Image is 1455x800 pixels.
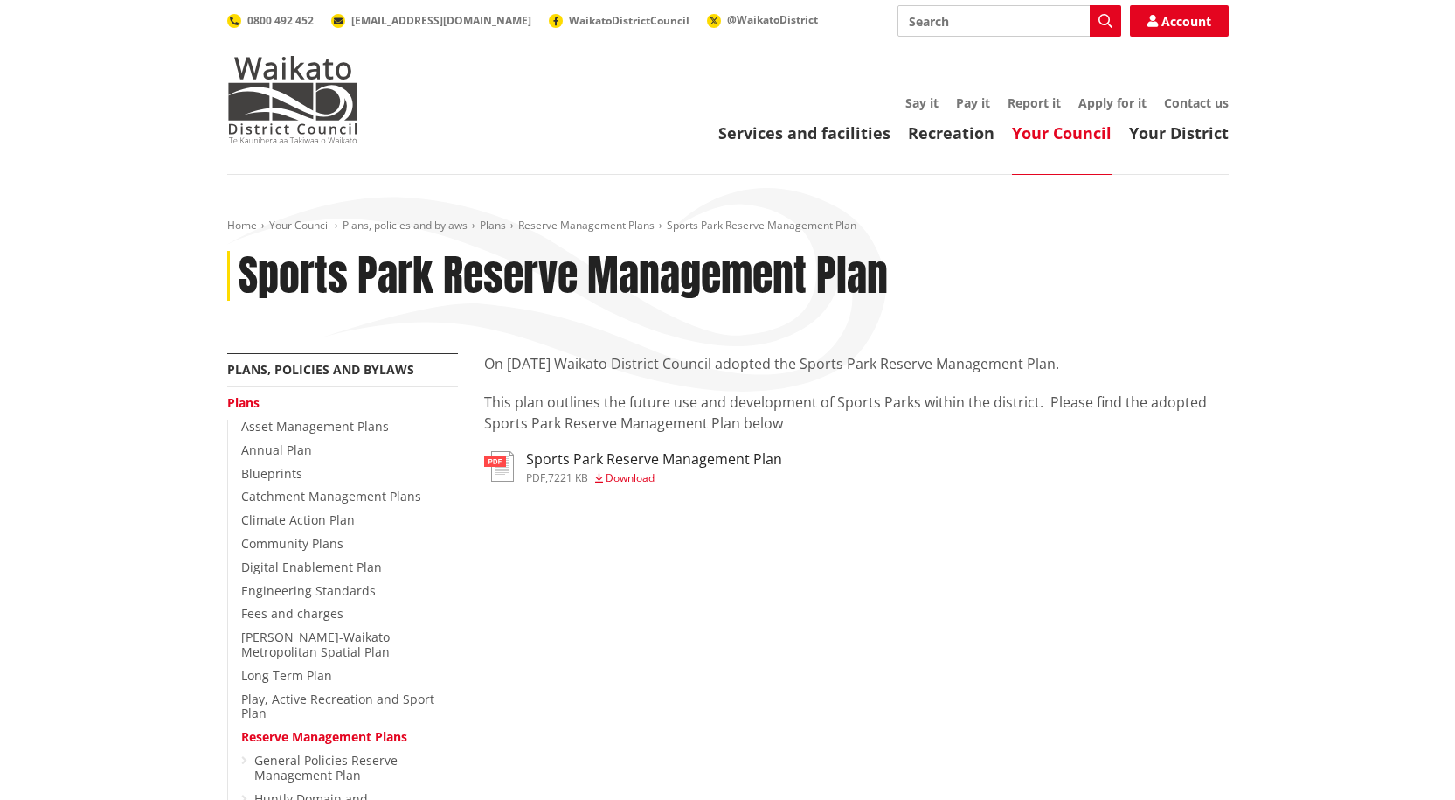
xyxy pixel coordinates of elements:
[908,122,994,143] a: Recreation
[905,94,939,111] a: Say it
[241,418,389,435] a: Asset Management Plans
[241,465,302,482] a: Blueprints
[484,451,514,482] img: document-pdf.svg
[227,13,314,28] a: 0800 492 452
[569,13,689,28] span: WaikatoDistrictCouncil
[1164,94,1229,111] a: Contact us
[526,470,545,485] span: pdf
[707,12,818,27] a: @WaikatoDistrict
[484,353,1229,374] p: On [DATE] Waikato District Council adopted the Sports Park Reserve Management Plan.
[1078,94,1147,111] a: Apply for it
[241,605,343,622] a: Fees and charges
[241,691,434,722] a: Play, Active Recreation and Sport Plan
[241,667,332,684] a: Long Term Plan
[331,13,531,28] a: [EMAIL_ADDRESS][DOMAIN_NAME]
[549,13,689,28] a: WaikatoDistrictCouncil
[227,219,1229,233] nav: breadcrumb
[956,94,990,111] a: Pay it
[518,218,655,233] a: Reserve Management Plans
[227,394,260,411] a: Plans
[241,582,376,599] a: Engineering Standards
[254,752,398,783] a: General Policies Reserve Management Plan
[241,442,312,458] a: Annual Plan
[1129,122,1229,143] a: Your District
[241,511,355,528] a: Climate Action Plan
[269,218,330,233] a: Your Council
[526,473,782,483] div: ,
[241,535,343,552] a: Community Plans
[241,559,382,575] a: Digital Enablement Plan
[1012,122,1112,143] a: Your Council
[227,218,257,233] a: Home
[227,361,414,378] a: Plans, policies and bylaws
[727,12,818,27] span: @WaikatoDistrict
[606,470,655,485] span: Download
[241,728,407,745] a: Reserve Management Plans
[897,5,1121,37] input: Search input
[484,451,782,483] a: Sports Park Reserve Management Plan pdf,7221 KB Download
[351,13,531,28] span: [EMAIL_ADDRESS][DOMAIN_NAME]
[667,218,856,233] span: Sports Park Reserve Management Plan
[480,218,506,233] a: Plans
[241,488,421,504] a: Catchment Management Plans
[1008,94,1061,111] a: Report it
[484,392,1229,434] p: This plan outlines the future use and development of Sports Parks within the district. Please fin...
[241,629,390,660] a: [PERSON_NAME]-Waikato Metropolitan Spatial Plan
[247,13,314,28] span: 0800 492 452
[526,451,782,468] h3: Sports Park Reserve Management Plan
[548,470,588,485] span: 7221 KB
[227,56,358,143] img: Waikato District Council - Te Kaunihera aa Takiwaa o Waikato
[718,122,890,143] a: Services and facilities
[239,251,888,302] h1: Sports Park Reserve Management Plan
[343,218,468,233] a: Plans, policies and bylaws
[1130,5,1229,37] a: Account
